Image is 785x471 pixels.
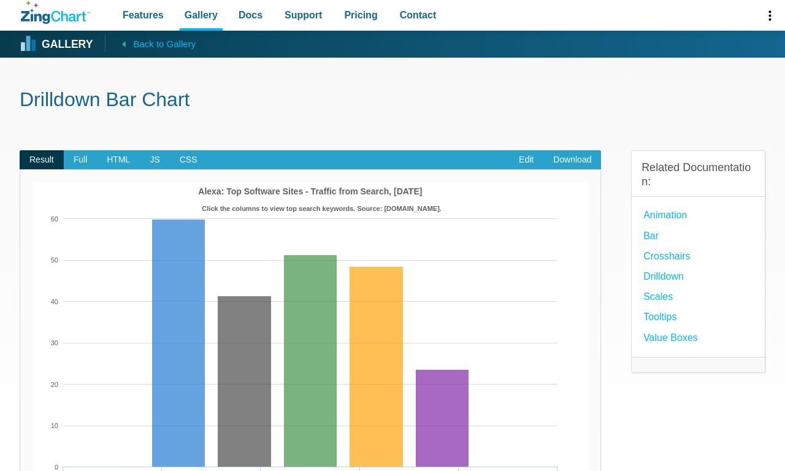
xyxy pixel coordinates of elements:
[643,228,659,244] a: Bar
[97,150,140,170] span: HTML
[285,7,322,23] span: Support
[42,39,93,50] strong: Gallery
[133,36,196,52] span: Back to Gallery
[641,161,755,190] h3: Related Documentation:
[140,150,169,170] span: JS
[643,248,690,264] a: Crosshairs
[643,207,687,223] a: Animation
[643,288,673,305] a: Scales
[123,7,164,23] span: Features
[643,308,676,325] a: Tooltips
[344,7,377,23] span: Pricing
[239,7,262,23] span: Docs
[185,7,218,23] span: Gallery
[170,150,207,170] span: CSS
[509,150,543,170] a: Edit
[643,268,684,285] a: Drilldown
[21,1,90,24] a: ZingChart Logo. Click to return to the homepage
[64,150,98,170] span: Full
[20,87,765,115] h1: Drilldown Bar Chart
[20,150,64,170] span: Result
[400,7,437,23] span: Contact
[643,329,698,346] a: Value Boxes
[21,35,93,53] a: Gallery
[543,150,601,170] a: Download
[105,35,196,52] a: Back to Gallery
